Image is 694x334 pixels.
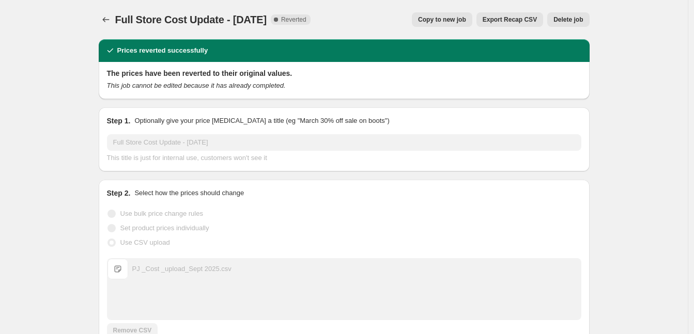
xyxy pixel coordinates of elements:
[107,116,131,126] h2: Step 1.
[120,238,170,246] span: Use CSV upload
[483,15,537,24] span: Export Recap CSV
[117,45,208,56] h2: Prices reverted successfully
[115,14,267,25] span: Full Store Cost Update - [DATE]
[132,264,232,274] div: PJ _Cost _upload_Sept 2025.csv
[107,82,286,89] i: This job cannot be edited because it has already completed.
[107,188,131,198] h2: Step 2.
[120,224,209,232] span: Set product prices individually
[107,154,267,162] span: This title is just for internal use, customers won't see it
[281,15,306,24] span: Reverted
[553,15,583,24] span: Delete job
[418,15,466,24] span: Copy to new job
[107,68,581,78] h2: The prices have been reverted to their original values.
[134,116,389,126] p: Optionally give your price [MEDICAL_DATA] a title (eg "March 30% off sale on boots")
[476,12,543,27] button: Export Recap CSV
[547,12,589,27] button: Delete job
[99,12,113,27] button: Price change jobs
[412,12,472,27] button: Copy to new job
[134,188,244,198] p: Select how the prices should change
[107,134,581,151] input: 30% off holiday sale
[120,210,203,217] span: Use bulk price change rules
